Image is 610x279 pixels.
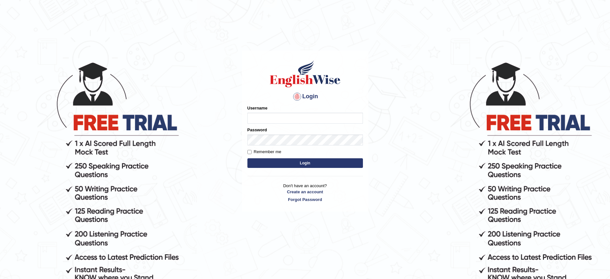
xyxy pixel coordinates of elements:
[247,92,363,102] h4: Login
[269,59,342,88] img: Logo of English Wise sign in for intelligent practice with AI
[247,158,363,168] button: Login
[247,105,268,111] label: Username
[247,196,363,203] a: Forgot Password
[247,127,267,133] label: Password
[247,189,363,195] a: Create an account
[247,183,363,203] p: Don't have an account?
[247,150,252,154] input: Remember me
[247,149,281,155] label: Remember me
